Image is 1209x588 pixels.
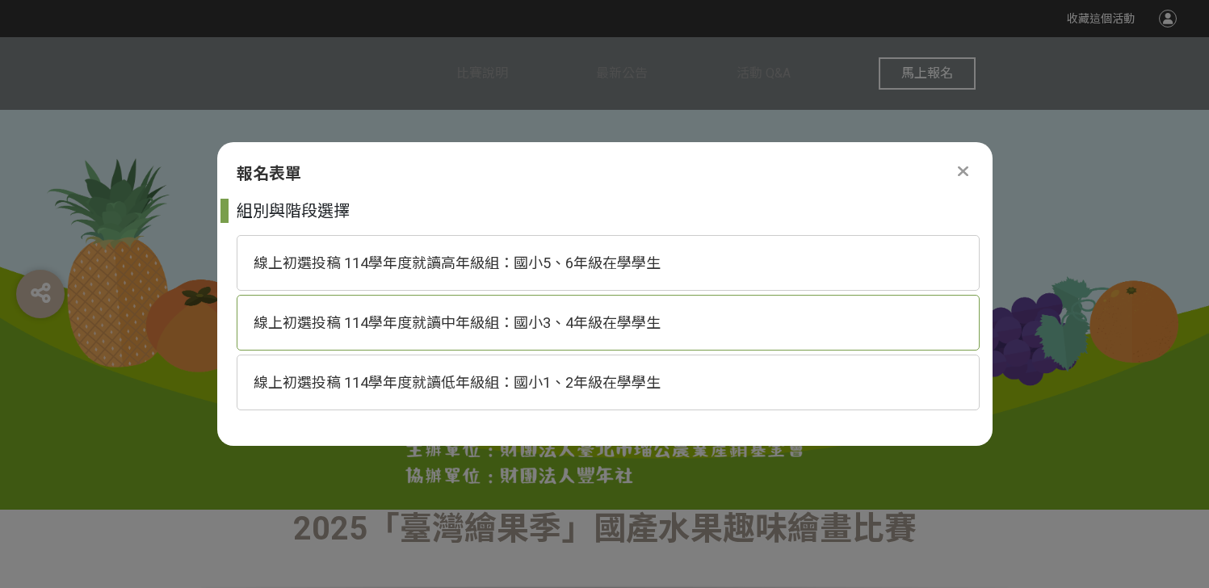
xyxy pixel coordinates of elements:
[456,65,508,81] span: 比賽說明
[596,37,648,110] a: 最新公告
[879,57,976,90] button: 馬上報名
[201,510,1009,548] h1: 2025「臺灣繪果季」國產水果趣味繪畫比賽
[254,254,661,271] span: 線上初選投稿 114學年度就讀高年級組：國小5、6年級在學學生
[237,164,301,183] span: 報名表單
[737,37,791,110] a: 活動 Q&A
[237,199,980,223] div: 組別與階段選擇
[901,65,953,81] span: 馬上報名
[254,314,661,331] span: 線上初選投稿 114學年度就讀中年級組：國小3、4年級在學學生
[456,37,508,110] a: 比賽說明
[1067,12,1135,25] span: 收藏這個活動
[254,374,661,391] span: 線上初選投稿 114學年度就讀低年級組：國小1、2年級在學學生
[596,65,648,81] span: 最新公告
[737,65,791,81] span: 活動 Q&A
